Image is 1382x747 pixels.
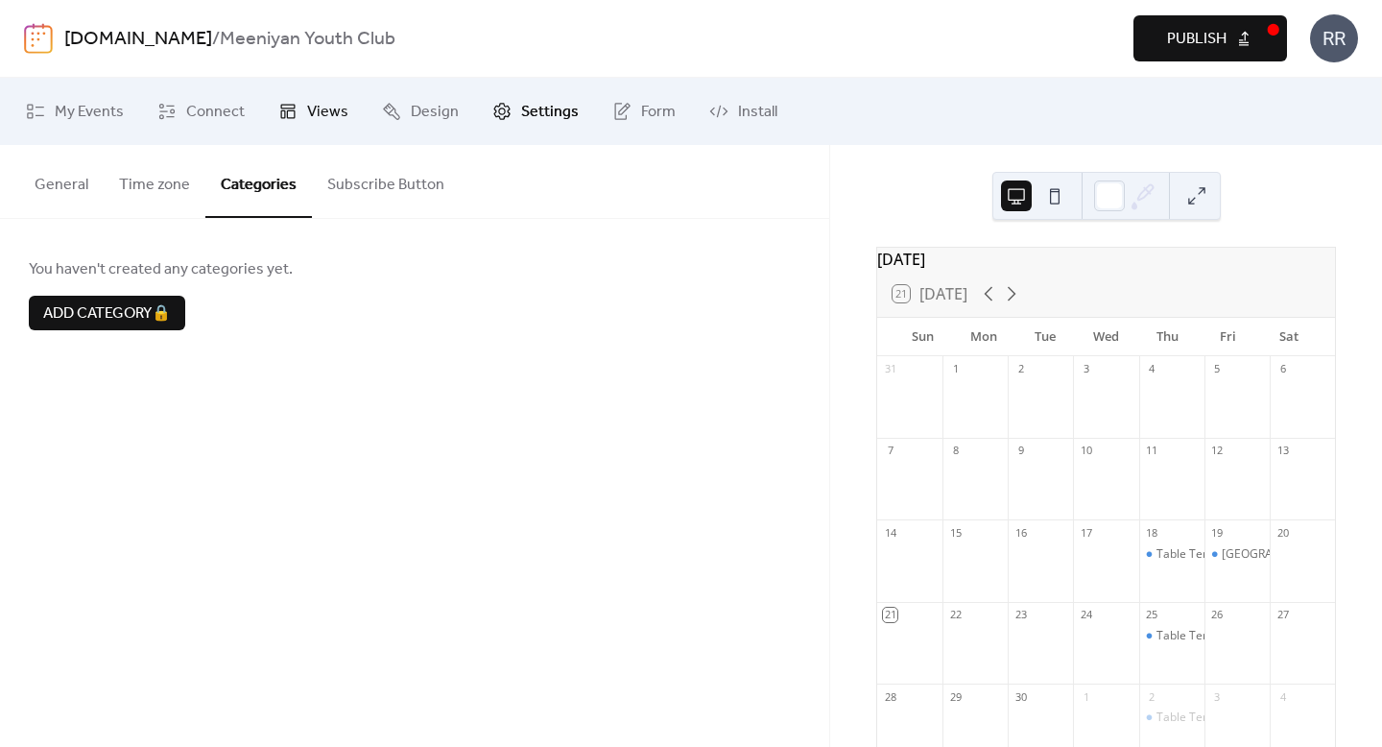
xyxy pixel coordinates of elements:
div: 25 [1145,608,1159,622]
a: Settings [478,85,593,137]
div: 9 [1013,444,1028,458]
div: 22 [948,608,963,622]
div: 20 [1275,525,1290,540]
a: Connect [143,85,259,137]
span: Views [307,101,348,124]
a: Install [695,85,792,137]
div: 4 [1275,689,1290,704]
div: [GEOGRAPHIC_DATA] [1222,546,1338,563]
button: General [19,145,104,216]
div: 19 [1210,525,1225,540]
div: Table Tennis [1139,710,1204,726]
button: Categories [205,145,312,218]
a: Form [598,85,690,137]
span: Publish [1167,28,1227,51]
div: 11 [1145,444,1159,458]
b: Meeniyan Youth Club [220,21,395,58]
div: Table Tennis [1156,546,1225,563]
div: 21 [883,608,897,622]
div: Thu [1136,318,1198,356]
div: Table Tennis [1139,628,1204,644]
button: Time zone [104,145,205,216]
div: 12 [1210,444,1225,458]
div: 17 [1079,525,1093,540]
div: 1 [1079,689,1093,704]
div: 2 [1145,689,1159,704]
div: 27 [1275,608,1290,622]
div: 3 [1210,689,1225,704]
div: Sat [1258,318,1320,356]
button: Publish [1133,15,1287,61]
div: Tue [1014,318,1076,356]
a: Design [368,85,473,137]
div: 8 [948,444,963,458]
div: 31 [883,362,897,376]
div: 5 [1210,362,1225,376]
div: Meeniyan Primary School [1204,546,1270,563]
span: You haven't created any categories yet. [29,258,800,281]
div: 10 [1079,444,1093,458]
span: Form [641,101,676,124]
div: Mon [954,318,1015,356]
div: 14 [883,525,897,540]
div: Table Tennis [1139,546,1204,563]
span: Install [738,101,777,124]
a: [DOMAIN_NAME] [64,21,212,58]
span: Design [411,101,459,124]
div: Table Tennis [1156,710,1225,726]
span: My Events [55,101,124,124]
div: 28 [883,689,897,704]
div: 30 [1013,689,1028,704]
div: 23 [1013,608,1028,622]
div: 16 [1013,525,1028,540]
div: Sun [893,318,954,356]
div: 26 [1210,608,1225,622]
div: 29 [948,689,963,704]
div: 3 [1079,362,1093,376]
div: 6 [1275,362,1290,376]
div: [DATE] [877,248,1335,271]
button: Subscribe Button [312,145,460,216]
div: 7 [883,444,897,458]
b: / [212,21,220,58]
div: Wed [1076,318,1137,356]
div: 15 [948,525,963,540]
span: Settings [521,101,579,124]
img: logo [24,23,53,54]
div: Table Tennis [1156,628,1225,644]
div: 24 [1079,608,1093,622]
div: 4 [1145,362,1159,376]
div: 1 [948,362,963,376]
a: My Events [12,85,138,137]
div: Fri [1198,318,1259,356]
div: RR [1310,14,1358,62]
div: 2 [1013,362,1028,376]
div: 13 [1275,444,1290,458]
span: Connect [186,101,245,124]
a: Views [264,85,363,137]
div: 18 [1145,525,1159,540]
